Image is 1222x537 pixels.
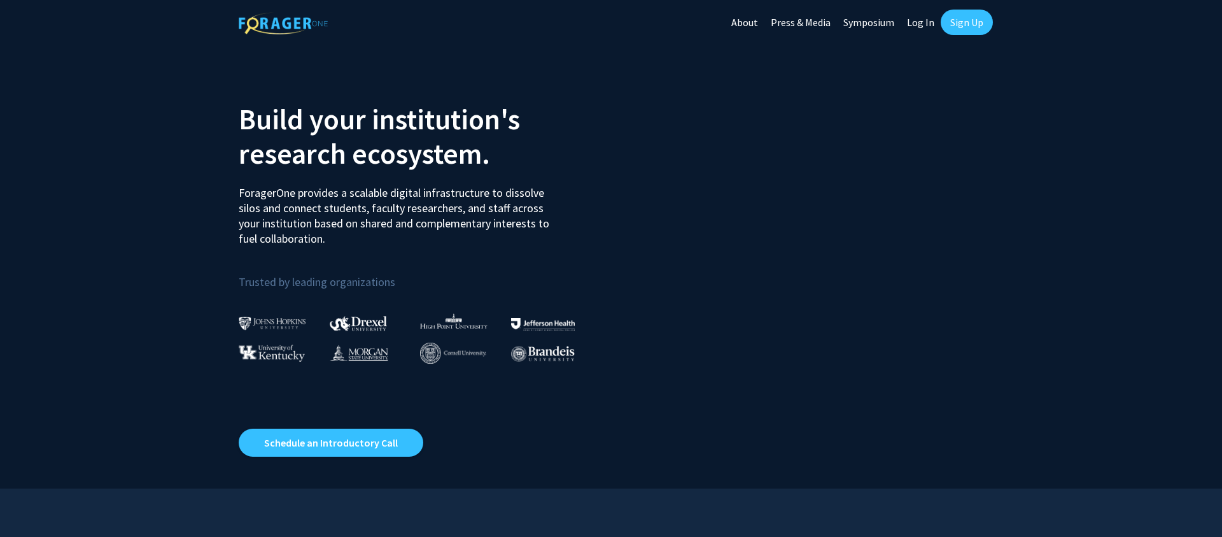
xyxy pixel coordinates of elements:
[239,176,558,247] p: ForagerOne provides a scalable digital infrastructure to dissolve silos and connect students, fac...
[239,429,423,457] a: Opens in a new tab
[420,313,488,329] img: High Point University
[239,102,601,171] h2: Build your institution's research ecosystem.
[239,317,306,330] img: Johns Hopkins University
[239,345,305,362] img: University of Kentucky
[941,10,993,35] a: Sign Up
[239,12,328,34] img: ForagerOne Logo
[239,257,601,292] p: Trusted by leading organizations
[420,343,486,364] img: Cornell University
[330,345,388,361] img: Morgan State University
[511,318,575,330] img: Thomas Jefferson University
[511,346,575,362] img: Brandeis University
[330,316,387,331] img: Drexel University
